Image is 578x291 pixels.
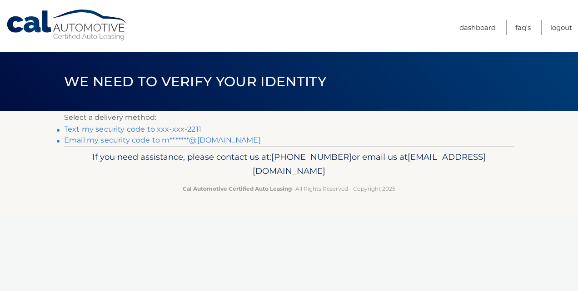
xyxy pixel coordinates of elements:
[271,152,352,162] span: [PHONE_NUMBER]
[550,20,572,35] a: Logout
[70,184,508,193] p: - All Rights Reserved - Copyright 2025
[515,20,531,35] a: FAQ's
[64,111,514,124] p: Select a delivery method:
[459,20,496,35] a: Dashboard
[70,150,508,179] p: If you need assistance, please contact us at: or email us at
[64,136,261,144] a: Email my security code to m*******@[DOMAIN_NAME]
[64,73,326,90] span: We need to verify your identity
[64,125,201,133] a: Text my security code to xxx-xxx-2211
[6,9,129,41] a: Cal Automotive
[183,185,292,192] strong: Cal Automotive Certified Auto Leasing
